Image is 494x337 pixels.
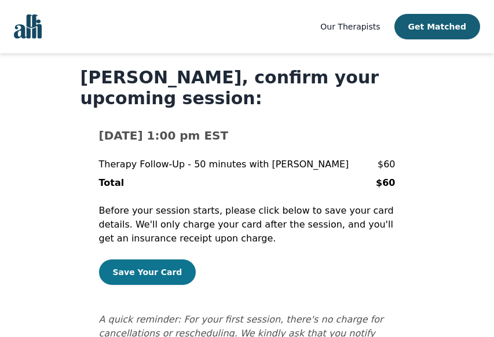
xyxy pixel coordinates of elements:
[99,204,396,246] p: Before your session starts, please click below to save your card details. We'll only charge your ...
[99,177,125,188] b: Total
[80,67,414,109] h1: [PERSON_NAME], confirm your upcoming session:
[320,22,380,31] span: Our Therapists
[378,157,396,171] p: $60
[376,177,395,188] b: $60
[99,157,349,171] p: Therapy Follow-Up - 50 minutes with [PERSON_NAME]
[99,129,229,142] b: [DATE] 1:00 pm EST
[14,14,42,39] img: alli logo
[320,20,380,34] a: Our Therapists
[394,14,480,39] button: Get Matched
[99,259,196,285] button: Save Your Card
